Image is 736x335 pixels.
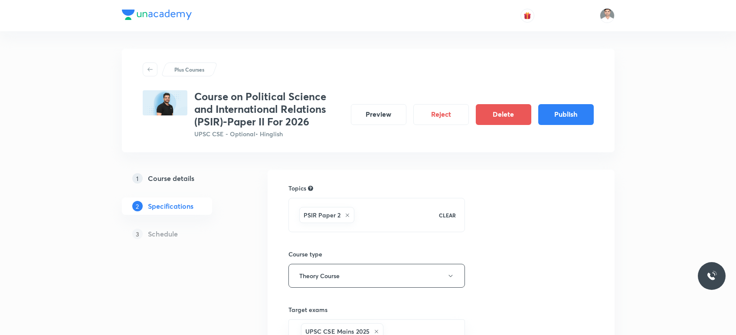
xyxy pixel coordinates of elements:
p: 1 [132,173,143,184]
div: Search for topics [308,184,313,192]
p: CLEAR [439,211,456,219]
img: Company Logo [122,10,192,20]
h3: Course on Political Science and International Relations (PSIR)-Paper II For 2026 [194,90,344,128]
img: Mant Lal [600,8,615,23]
p: 3 [132,229,143,239]
p: Plus Courses [174,66,204,73]
a: Company Logo [122,10,192,22]
img: avatar [523,12,531,20]
button: Theory Course [288,264,465,288]
h5: Specifications [148,201,193,211]
a: 1Course details [122,170,240,187]
button: Preview [351,104,406,125]
img: 97FCEE21-A4AE-42B6-8F65-76AD07C2EF6A_plus.png [143,90,187,115]
h6: Target exams [288,305,465,314]
p: UPSC CSE - Optional • Hinglish [194,129,344,138]
h6: PSIR Paper 2 [304,210,340,220]
button: avatar [520,9,534,23]
h6: Course type [288,250,465,259]
p: 2 [132,201,143,211]
h5: Course details [148,173,194,184]
button: Publish [538,104,594,125]
button: Delete [476,104,531,125]
button: Open [460,332,461,333]
h5: Schedule [148,229,178,239]
h6: Topics [288,184,306,193]
img: ttu [707,271,717,281]
button: Reject [413,104,469,125]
